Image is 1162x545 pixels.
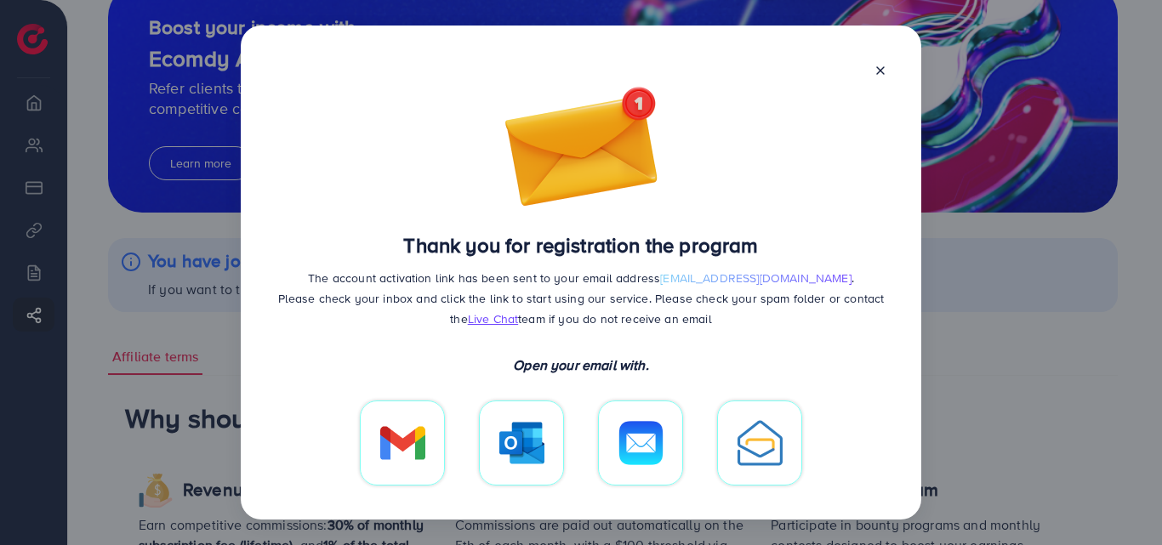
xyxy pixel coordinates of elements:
[380,426,425,460] img: icon contact
[1090,468,1149,532] iframe: Chat
[499,422,544,464] img: icon contact
[308,268,854,288] p: The account activation link has been sent to your email address .
[660,270,851,287] span: [EMAIL_ADDRESS][DOMAIN_NAME]
[490,79,673,216] img: ic-mailbox.14a64bc2.png
[403,233,758,258] h3: Thank you for registration the program
[343,355,819,375] p: Open your email with.
[275,288,887,329] p: Please check your inbox and click the link to start using our service. Please check your spam fol...
[738,420,783,466] img: icon contact
[468,310,518,327] span: Live Chat
[617,420,665,466] img: icon contact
